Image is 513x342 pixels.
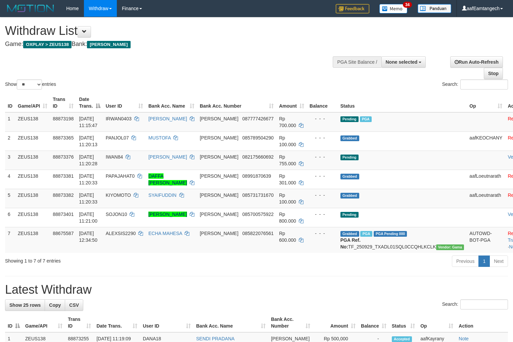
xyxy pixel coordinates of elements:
[23,41,72,48] span: OXPLAY > ZEUS138
[148,116,187,121] a: [PERSON_NAME]
[5,170,15,189] td: 4
[418,4,451,13] img: panduan.png
[196,336,234,341] a: SENDI PRADANA
[374,231,407,237] span: PGA Pending
[94,313,140,332] th: Date Trans.: activate to sort column ascending
[242,116,274,121] span: Copy 087777426677 to clipboard
[336,4,369,13] img: Feedback.jpg
[15,208,50,227] td: ZEUS138
[360,231,372,237] span: Marked by aafpengsreynich
[467,170,505,189] td: aafLoeutnarath
[242,192,274,198] span: Copy 085731731670 to clipboard
[200,135,238,140] span: [PERSON_NAME]
[53,116,74,121] span: 88873198
[459,336,469,341] a: Note
[242,154,274,160] span: Copy 082175660692 to clipboard
[418,313,456,332] th: Op: activate to sort column ascending
[9,302,41,308] span: Show 25 rows
[200,231,238,236] span: [PERSON_NAME]
[338,227,467,253] td: TF_250929_TXADL01SQL0CCQHLKCLK
[65,313,94,332] th: Trans ID: activate to sort column ascending
[79,154,97,166] span: [DATE] 11:20:28
[450,56,503,68] a: Run Auto-Refresh
[242,135,274,140] span: Copy 085789504290 to clipboard
[279,154,296,166] span: Rp 755.000
[79,231,97,243] span: [DATE] 12:34:50
[392,336,412,342] span: Accepted
[106,154,123,160] span: IWAN84
[50,93,76,112] th: Trans ID: activate to sort column ascending
[5,41,335,48] h4: Game: Bank:
[340,155,359,160] span: Pending
[279,116,296,128] span: Rp 700.000
[340,212,359,218] span: Pending
[15,227,50,253] td: ZEUS138
[276,93,307,112] th: Amount: activate to sort column ascending
[386,59,418,65] span: None selected
[452,255,479,267] a: Previous
[484,68,503,79] a: Stop
[45,299,65,311] a: Copy
[5,151,15,170] td: 3
[467,93,505,112] th: Op: activate to sort column ascending
[53,135,74,140] span: 88873365
[242,231,274,236] span: Copy 085822076561 to clipboard
[467,131,505,151] td: aafKEOCHANY
[338,93,467,112] th: Status
[460,79,508,90] input: Search:
[146,93,197,112] th: Bank Acc. Name: activate to sort column ascending
[5,112,15,132] td: 1
[53,212,74,217] span: 88873401
[193,313,268,332] th: Bank Acc. Name: activate to sort column ascending
[5,255,209,264] div: Showing 1 to 7 of 7 entries
[5,189,15,208] td: 5
[148,212,187,217] a: [PERSON_NAME]
[310,230,335,237] div: - - -
[5,79,56,90] label: Show entries
[106,192,131,198] span: KIYOMOTO
[140,313,193,332] th: User ID: activate to sort column ascending
[358,313,389,332] th: Balance: activate to sort column ascending
[200,173,238,179] span: [PERSON_NAME]
[489,255,508,267] a: Next
[442,79,508,90] label: Search:
[333,56,381,68] div: PGA Site Balance /
[307,93,338,112] th: Balance
[313,313,358,332] th: Amount: activate to sort column ascending
[87,41,130,48] span: [PERSON_NAME]
[279,231,296,243] span: Rp 600.000
[15,151,50,170] td: ZEUS138
[242,212,274,217] span: Copy 085700575922 to clipboard
[5,313,22,332] th: ID: activate to sort column descending
[467,189,505,208] td: aafLoeutnarath
[148,231,182,236] a: ECHA MAHESA
[76,93,103,112] th: Date Trans.: activate to sort column descending
[106,116,132,121] span: IRWAN0403
[360,116,372,122] span: Marked by aafanarl
[310,211,335,218] div: - - -
[197,93,276,112] th: Bank Acc. Number: activate to sort column ascending
[279,173,296,185] span: Rp 301.000
[103,93,146,112] th: User ID: activate to sort column ascending
[5,3,56,13] img: MOTION_logo.png
[5,227,15,253] td: 7
[279,212,296,224] span: Rp 800.000
[79,116,97,128] span: [DATE] 11:15:47
[340,193,359,198] span: Grabbed
[15,170,50,189] td: ZEUS138
[53,192,74,198] span: 88873382
[79,212,97,224] span: [DATE] 11:21:00
[200,192,238,198] span: [PERSON_NAME]
[436,244,464,250] span: Vendor URL: https://trx31.1velocity.biz
[389,313,418,332] th: Status: activate to sort column ascending
[279,192,296,205] span: Rp 100.000
[271,336,310,341] span: [PERSON_NAME]
[79,135,97,147] span: [DATE] 11:20:13
[310,134,335,141] div: - - -
[5,299,45,311] a: Show 25 rows
[310,173,335,179] div: - - -
[15,112,50,132] td: ZEUS138
[5,131,15,151] td: 2
[65,299,83,311] a: CSV
[106,173,135,179] span: PAPAJAHAT0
